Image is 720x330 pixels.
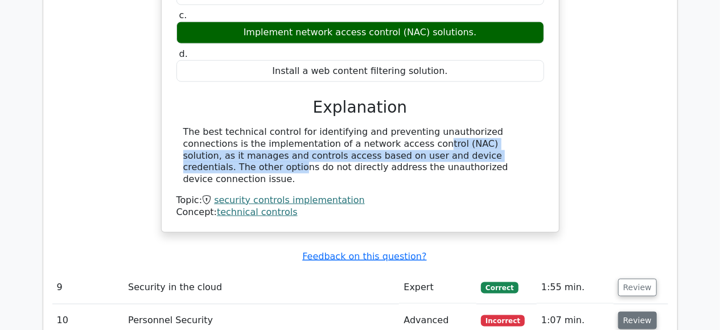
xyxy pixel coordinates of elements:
[481,315,525,327] span: Incorrect
[618,279,657,296] button: Review
[481,282,518,294] span: Correct
[176,22,544,44] div: Implement network access control (NAC) solutions.
[124,271,399,304] td: Security in the cloud
[176,60,544,82] div: Install a web content filtering solution.
[302,251,426,262] a: Feedback on this question?
[52,271,124,304] td: 9
[214,195,365,205] a: security controls implementation
[537,271,614,304] td: 1:55 min.
[183,98,537,117] h3: Explanation
[217,207,298,217] a: technical controls
[179,10,187,20] span: c.
[399,271,476,304] td: Expert
[176,195,544,207] div: Topic:
[618,312,657,329] button: Review
[176,207,544,218] div: Concept:
[179,48,188,59] span: d.
[183,126,537,185] div: The best technical control for identifying and preventing unauthorized connections is the impleme...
